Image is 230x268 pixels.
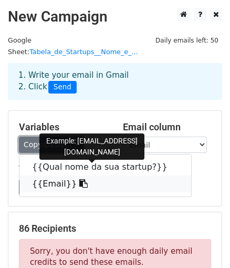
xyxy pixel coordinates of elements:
[19,121,107,133] h5: Variables
[177,218,230,268] div: Widget de chat
[8,8,222,26] h2: New Campaign
[29,48,138,56] a: Tabela_de_Startups__Nome_e_...
[48,81,77,94] span: Send
[30,246,200,268] p: Sorry, you don't have enough daily email credits to send these emails.
[123,121,211,133] h5: Email column
[152,35,222,46] span: Daily emails left: 50
[11,69,219,94] div: 1. Write your email in Gmail 2. Click
[19,159,191,176] a: {{Qual nome da sua startup?}}
[39,133,144,160] div: Example: [EMAIL_ADDRESS][DOMAIN_NAME]
[177,218,230,268] iframe: Chat Widget
[19,137,83,153] a: Copy/paste...
[19,223,211,234] h5: 86 Recipients
[19,176,191,192] a: {{Email}}
[152,36,222,44] a: Daily emails left: 50
[8,36,138,56] small: Google Sheet:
